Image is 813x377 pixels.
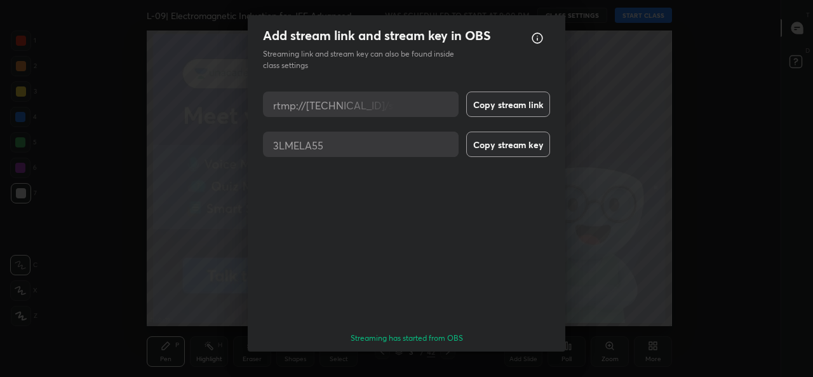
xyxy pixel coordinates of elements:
button: Copy stream key [466,132,550,157]
div: Streaming has started from OBS [263,333,550,343]
p: Streaming link and stream key can also be found inside class settings [263,48,469,71]
div: rtmp://[TECHNICAL_ID]/stream [263,92,432,117]
button: Copy stream link [466,92,550,117]
h2: Add stream link and stream key in OBS [263,27,491,44]
div: 3LMELA55 [263,132,333,157]
video: Your browser does not support HTML video. [263,172,550,315]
